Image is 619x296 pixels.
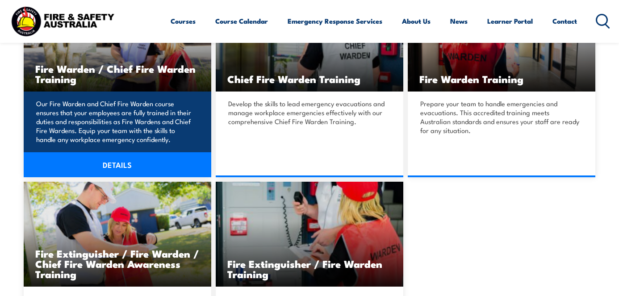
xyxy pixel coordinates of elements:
h3: Fire Extinguisher / Fire Warden Training [227,258,392,279]
a: Emergency Response Services [288,10,382,32]
a: Learner Portal [487,10,533,32]
p: Prepare your team to handle emergencies and evacuations. This accredited training meets Australia... [420,99,580,135]
h3: Fire Warden Training [419,74,584,84]
a: Fire Extinguisher / Fire Warden / Chief Fire Warden Awareness Training [24,182,211,287]
a: Fire Extinguisher / Fire Warden Training [216,182,403,287]
img: Fire Combo Awareness Day [24,182,211,287]
p: Develop the skills to lead emergency evacuations and manage workplace emergencies effectively wit... [228,99,388,126]
img: Fire Extinguisher Fire Warden Training [216,182,403,287]
h3: Chief Fire Warden Training [227,74,392,84]
a: About Us [402,10,431,32]
h3: Fire Warden / Chief Fire Warden Training [35,63,200,84]
a: Course Calendar [215,10,268,32]
p: Our Fire Warden and Chief Fire Warden course ensures that your employees are fully trained in the... [36,99,196,144]
a: DETAILS [24,152,211,177]
h3: Fire Extinguisher / Fire Warden / Chief Fire Warden Awareness Training [35,248,200,279]
a: Contact [552,10,577,32]
a: News [450,10,468,32]
a: Courses [171,10,196,32]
